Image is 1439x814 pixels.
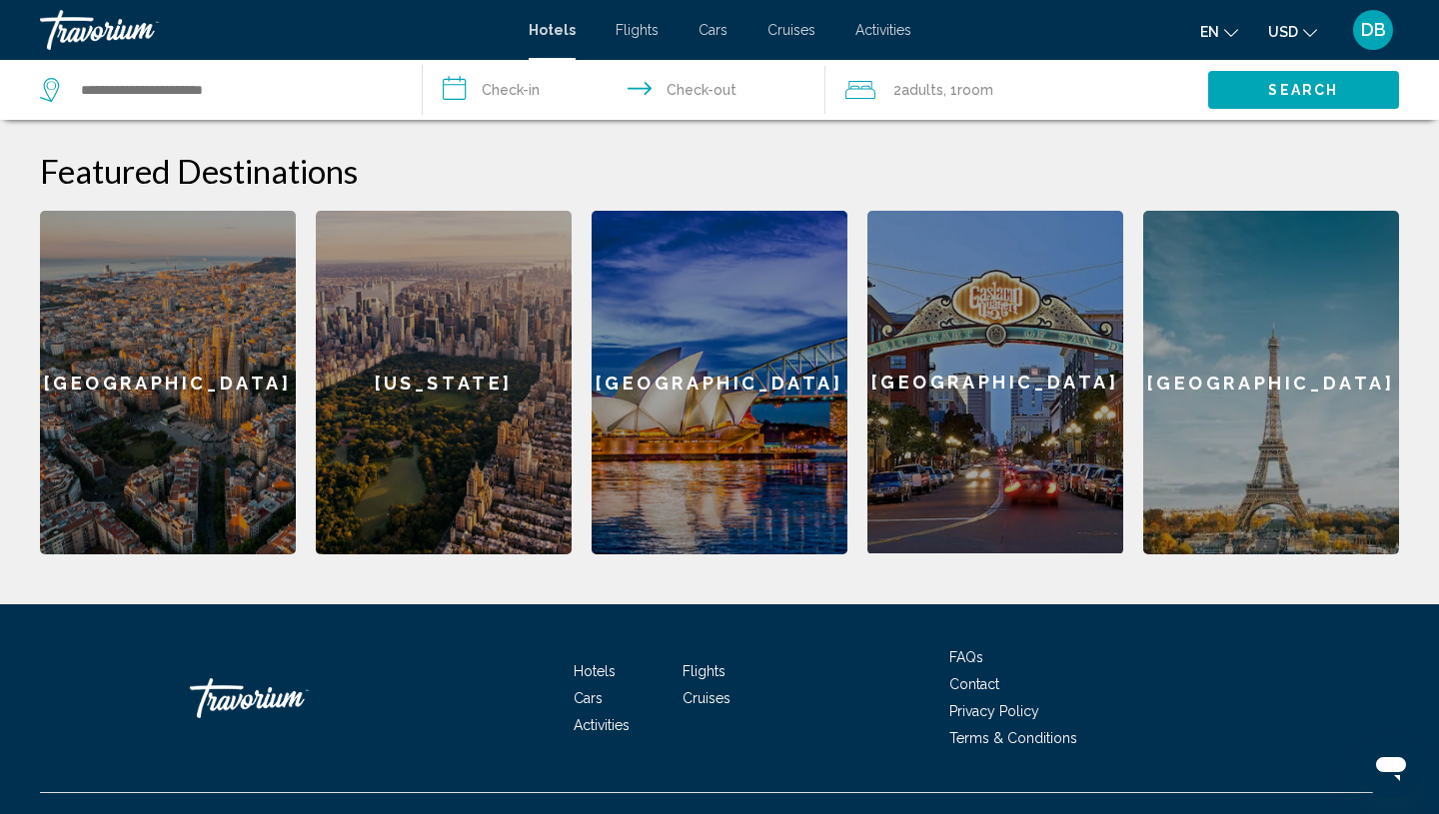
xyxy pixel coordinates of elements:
span: 2 [893,76,943,104]
a: Flights [683,663,725,679]
span: Adults [901,82,943,98]
a: FAQs [949,649,983,665]
a: Travorium [40,10,509,50]
a: Travorium [190,668,390,728]
a: Flights [616,22,659,38]
a: Hotels [574,663,616,679]
span: DB [1361,20,1386,40]
h2: Featured Destinations [40,151,1399,191]
span: Search [1268,83,1338,99]
button: Travelers: 2 adults, 0 children [825,60,1208,120]
button: User Menu [1347,9,1399,51]
a: Cars [574,690,603,706]
button: Search [1208,71,1399,108]
a: [GEOGRAPHIC_DATA] [592,211,847,554]
a: Activities [574,717,630,733]
a: Hotels [529,22,576,38]
a: [US_STATE] [316,211,572,554]
a: Contact [949,676,999,692]
button: Change currency [1268,17,1317,46]
button: Check in and out dates [423,60,825,120]
a: Terms & Conditions [949,730,1077,746]
a: Cruises [767,22,815,38]
a: Privacy Policy [949,703,1039,719]
a: Cars [699,22,727,38]
a: Activities [855,22,911,38]
iframe: Button to launch messaging window [1359,734,1423,798]
a: [GEOGRAPHIC_DATA] [40,211,296,554]
a: [GEOGRAPHIC_DATA] [867,211,1123,554]
span: USD [1268,24,1298,40]
a: [GEOGRAPHIC_DATA] [1143,211,1399,554]
div: [GEOGRAPHIC_DATA] [867,211,1123,553]
button: Change language [1200,17,1238,46]
span: en [1200,24,1219,40]
span: Room [957,82,993,98]
a: Cruises [683,690,730,706]
span: , 1 [943,76,993,104]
